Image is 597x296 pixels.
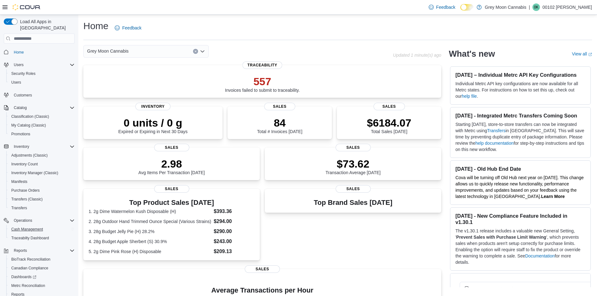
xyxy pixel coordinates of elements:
[89,228,211,235] dt: 3. 28g Budget Jelly Pie (H) 28.2%
[449,49,495,59] h2: What's new
[367,117,411,134] div: Total Sales [DATE]
[11,257,50,262] span: BioTrack Reconciliation
[460,4,474,11] input: Dark Mode
[367,117,411,129] p: $6184.07
[9,122,49,129] a: My Catalog (Classic)
[1,91,77,100] button: Customers
[18,18,75,31] span: Load All Apps in [GEOGRAPHIC_DATA]
[200,49,205,54] button: Open list of options
[1,142,77,151] button: Inventory
[9,264,75,272] span: Canadian Compliance
[6,151,77,160] button: Adjustments (Classic)
[455,72,585,78] h3: [DATE] – Individual Metrc API Key Configurations
[14,50,24,55] span: Home
[11,217,35,224] button: Operations
[541,194,565,199] a: Learn More
[214,218,254,225] dd: $294.00
[9,187,42,194] a: Purchase Orders
[326,158,381,175] div: Transaction Average [DATE]
[6,225,77,234] button: Cash Management
[139,158,205,170] p: 2.98
[11,91,34,99] a: Customers
[11,179,27,184] span: Manifests
[11,217,75,224] span: Operations
[14,105,27,110] span: Catalog
[9,169,61,177] a: Inventory Manager (Classic)
[11,170,58,175] span: Inventory Manager (Classic)
[9,130,75,138] span: Promotions
[89,218,211,225] dt: 2. 28g Outdoor Hand Trimmed Ounce Special (Various Strains)
[245,265,280,273] span: Sales
[462,94,477,99] a: help file
[225,75,300,93] div: Invoices failed to submit to traceability.
[456,235,546,240] strong: Prevent Sales with Purchase Limit Warning
[9,204,75,212] span: Transfers
[6,121,77,130] button: My Catalog (Classic)
[9,282,48,289] a: Metrc Reconciliation
[6,69,77,78] button: Security Roles
[118,117,188,134] div: Expired or Expiring in Next 30 Days
[9,70,75,77] span: Security Roles
[257,117,302,129] p: 84
[1,216,77,225] button: Operations
[11,188,40,193] span: Purchase Orders
[6,130,77,138] button: Promotions
[6,112,77,121] button: Classification (Classic)
[11,283,45,288] span: Metrc Reconciliation
[487,128,505,133] a: Transfers
[9,273,75,281] span: Dashboards
[11,61,26,69] button: Users
[455,175,584,199] span: Cova will be turning off Old Hub next year on [DATE]. This change allows us to quickly release ne...
[9,234,51,242] a: Traceabilty Dashboard
[11,80,21,85] span: Users
[336,144,371,151] span: Sales
[9,79,24,86] a: Users
[193,49,198,54] button: Clear input
[393,53,441,58] p: Updated 1 minute(s) ago
[9,152,50,159] a: Adjustments (Classic)
[6,195,77,204] button: Transfers (Classic)
[11,91,75,99] span: Customers
[475,141,514,146] a: help documentation
[11,236,49,241] span: Traceabilty Dashboard
[542,3,592,11] p: 00102 [PERSON_NAME]
[455,112,585,119] h3: [DATE] - Integrated Metrc Transfers Coming Soon
[264,103,296,110] span: Sales
[314,199,392,206] h3: Top Brand Sales [DATE]
[426,1,458,13] a: Feedback
[214,238,254,245] dd: $243.00
[14,218,32,223] span: Operations
[89,248,211,255] dt: 5. 2g Dime Pink Rose (H) Disposable
[455,166,585,172] h3: [DATE] - Old Hub End Date
[139,158,205,175] div: Avg Items Per Transaction [DATE]
[89,238,211,245] dt: 4. 28g Budget Apple Sherbert (S) 30.9%
[9,113,75,120] span: Classification (Classic)
[214,248,254,255] dd: $209.13
[9,152,75,159] span: Adjustments (Classic)
[9,234,75,242] span: Traceabilty Dashboard
[9,169,75,177] span: Inventory Manager (Classic)
[455,228,585,265] p: The v1.30.1 release includes a valuable new General Setting, ' ', which prevents sales when produ...
[9,195,75,203] span: Transfers (Classic)
[87,47,128,55] span: Grey Moon Cannabis
[11,153,48,158] span: Adjustments (Classic)
[11,49,26,56] a: Home
[11,48,75,56] span: Home
[6,281,77,290] button: Metrc Reconciliation
[6,186,77,195] button: Purchase Orders
[135,103,170,110] span: Inventory
[13,4,41,10] img: Cova
[11,143,75,150] span: Inventory
[374,103,405,110] span: Sales
[88,287,436,294] h4: Average Transactions per Hour
[11,114,49,119] span: Classification (Classic)
[11,71,35,76] span: Security Roles
[11,123,46,128] span: My Catalog (Classic)
[9,226,75,233] span: Cash Management
[11,227,43,232] span: Cash Management
[11,104,75,112] span: Catalog
[6,204,77,212] button: Transfers
[436,4,455,10] span: Feedback
[9,130,33,138] a: Promotions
